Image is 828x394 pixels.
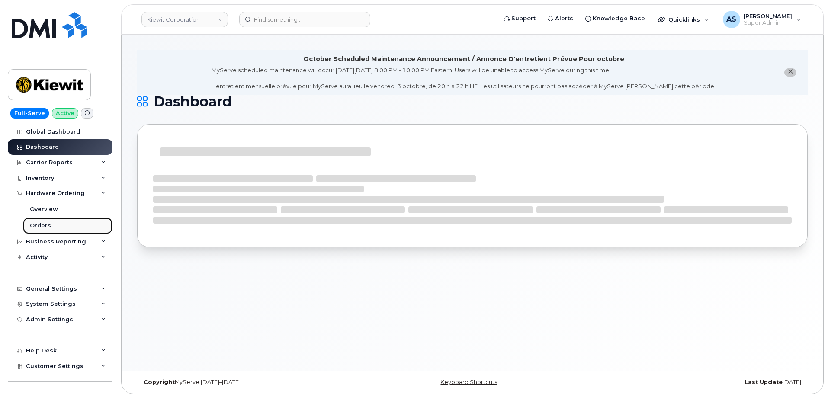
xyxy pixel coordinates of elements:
[144,379,175,385] strong: Copyright
[784,68,796,77] button: close notification
[212,66,716,90] div: MyServe scheduled maintenance will occur [DATE][DATE] 8:00 PM - 10:00 PM Eastern. Users will be u...
[745,379,783,385] strong: Last Update
[303,54,624,64] div: October Scheduled Maintenance Announcement / Annonce D'entretient Prévue Pour octobre
[440,379,497,385] a: Keyboard Shortcuts
[154,95,232,108] span: Dashboard
[584,379,808,386] div: [DATE]
[137,379,361,386] div: MyServe [DATE]–[DATE]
